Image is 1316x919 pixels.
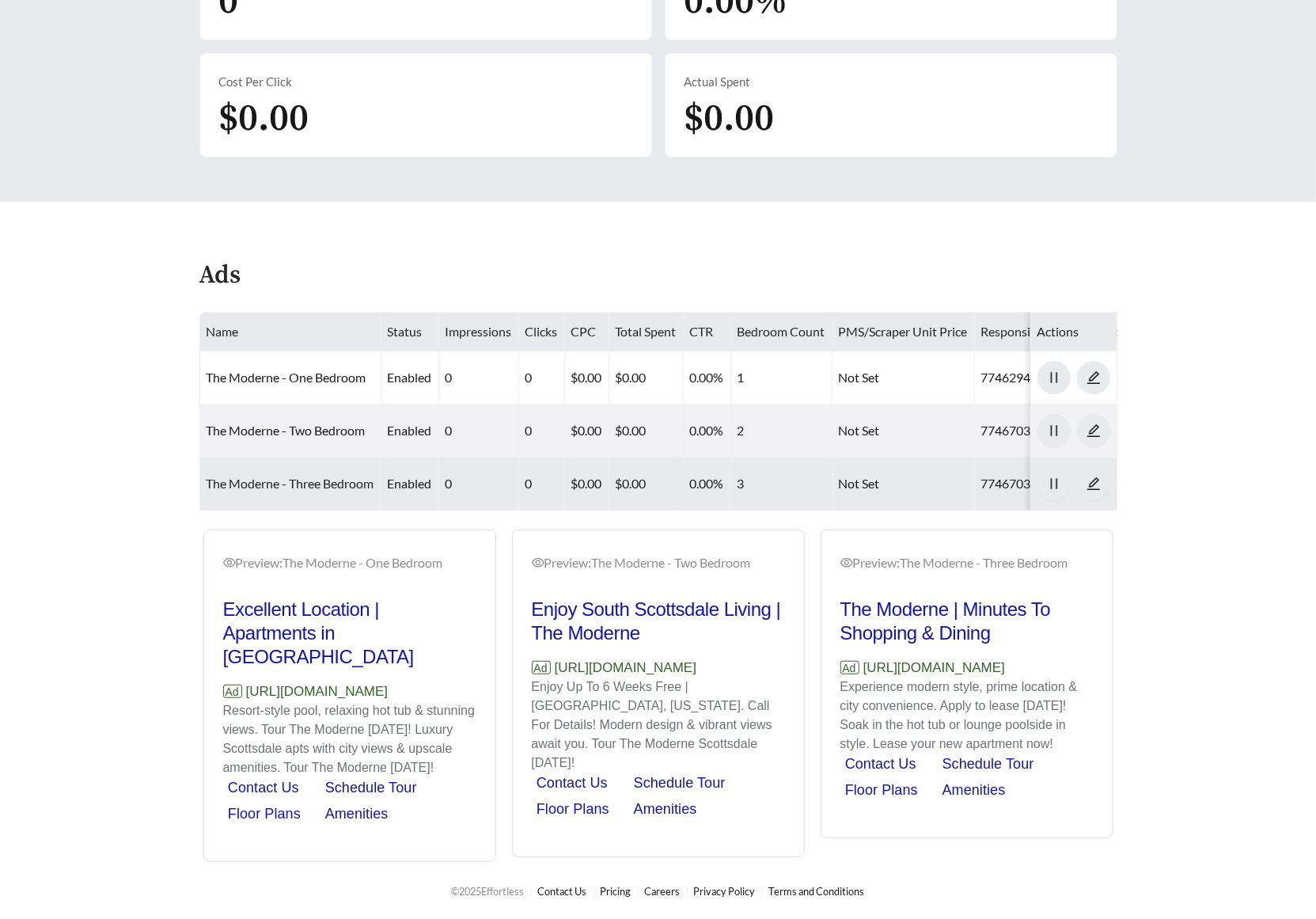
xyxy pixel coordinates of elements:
[684,351,731,404] td: 0.00%
[942,782,1006,798] a: Amenities
[942,756,1034,772] a: Schedule Tour
[519,351,565,404] td: 0
[223,701,476,777] p: Resort-style pool, relaxing hot tub & stunning views. Tour The Moderne [DATE]! Luxury Scottsdale ...
[975,351,1083,404] td: 774629459997
[731,404,832,458] td: 2
[684,458,731,511] td: 0.00%
[388,423,432,438] span: enabled
[1038,370,1070,385] span: pause
[609,351,684,404] td: $0.00
[519,313,565,351] th: Clicks
[609,458,684,511] td: $0.00
[840,661,859,674] span: Ad
[1031,313,1117,351] th: Actions
[769,885,865,898] a: Terms and Conditions
[325,780,417,796] a: Schedule Tour
[1037,414,1071,447] button: pause
[325,806,389,822] a: Amenities
[537,775,608,791] a: Contact Us
[207,370,366,385] a: The Moderne - One Bedroom
[975,458,1083,511] td: 774670334866
[609,313,684,351] th: Total Spent
[452,885,525,898] span: © 2025 Effortless
[223,556,236,569] span: eye
[840,598,1094,645] h2: The Moderne | Minutes To Shopping & Dining
[840,556,853,569] span: eye
[609,404,684,458] td: $0.00
[223,685,242,698] span: Ad
[1078,423,1109,438] span: edit
[532,556,544,569] span: eye
[731,351,832,404] td: 1
[1077,423,1110,438] a: edit
[1077,361,1110,394] button: edit
[832,404,975,458] td: Not Set
[228,806,301,822] a: Floor Plans
[685,95,775,142] span: $0.00
[439,351,519,404] td: 0
[571,324,597,339] span: CPC
[223,553,476,572] div: Preview: The Moderne - One Bedroom
[439,313,519,351] th: Impressions
[694,885,756,898] a: Privacy Policy
[684,404,731,458] td: 0.00%
[207,423,366,438] a: The Moderne - Two Bedroom
[975,313,1083,351] th: Responsive Ad Id
[223,598,476,669] h2: Excellent Location | Apartments in [GEOGRAPHIC_DATA]
[388,476,432,491] span: enabled
[634,775,726,791] a: Schedule Tour
[219,73,632,91] div: Cost Per Click
[1037,467,1071,500] button: pause
[634,801,697,817] a: Amenities
[685,73,1098,91] div: Actual Spent
[645,885,681,898] a: Careers
[832,313,975,351] th: PMS/Scraper Unit Price
[1038,423,1070,438] span: pause
[1077,414,1110,447] button: edit
[601,885,631,898] a: Pricing
[1037,361,1071,394] button: pause
[1077,467,1110,500] button: edit
[381,313,439,351] th: Status
[223,682,476,702] p: [URL][DOMAIN_NAME]
[975,404,1083,458] td: 774670310377
[731,313,832,351] th: Bedroom Count
[731,458,832,511] td: 3
[1078,370,1109,385] span: edit
[845,756,916,772] a: Contact Us
[200,313,381,351] th: Name
[532,678,785,773] p: Enjoy Up To 6 Weeks Free | [GEOGRAPHIC_DATA], [US_STATE]. Call For Details! Modern design & vibra...
[565,351,609,404] td: $0.00
[532,661,551,674] span: Ad
[832,351,975,404] td: Not Set
[840,658,1094,678] p: [URL][DOMAIN_NAME]
[565,458,609,511] td: $0.00
[532,658,785,678] p: [URL][DOMAIN_NAME]
[840,553,1094,572] div: Preview: The Moderne - Three Bedroom
[1038,477,1070,491] span: pause
[199,262,241,290] h4: Ads
[207,476,374,491] a: The Moderne - Three Bedroom
[532,598,785,645] h2: Enjoy South Scottsdale Living | The Moderne
[538,885,587,898] a: Contact Us
[519,458,565,511] td: 0
[519,404,565,458] td: 0
[840,678,1094,754] p: Experience modern style, prime location & city convenience. Apply to lease [DATE]! Soak in the ho...
[532,553,785,572] div: Preview: The Moderne - Two Bedroom
[690,324,714,339] span: CTR
[439,404,519,458] td: 0
[439,458,519,511] td: 0
[388,370,432,385] span: enabled
[219,95,309,142] span: $0.00
[1078,477,1109,491] span: edit
[845,782,918,798] a: Floor Plans
[228,780,299,796] a: Contact Us
[1077,370,1110,385] a: edit
[565,404,609,458] td: $0.00
[537,801,609,817] a: Floor Plans
[832,458,975,511] td: Not Set
[1077,476,1110,491] a: edit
